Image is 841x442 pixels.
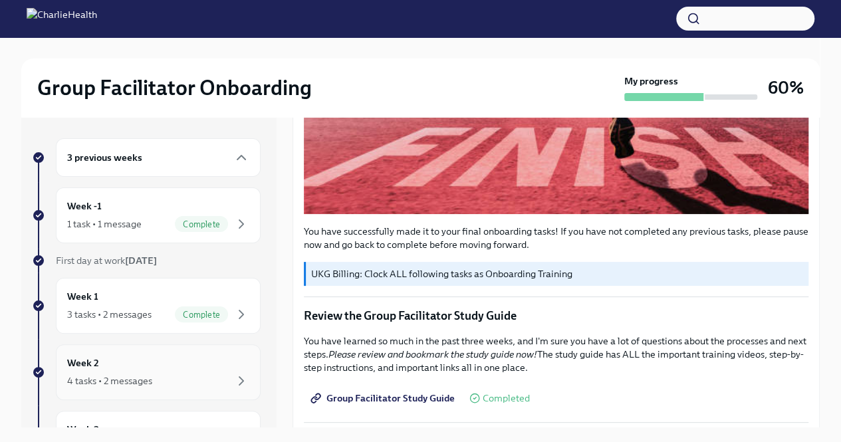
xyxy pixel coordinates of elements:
h6: Week 1 [67,289,98,304]
strong: [DATE] [125,255,157,267]
span: Group Facilitator Study Guide [313,391,455,405]
a: Group Facilitator Study Guide [304,385,464,411]
h6: Week 3 [67,422,99,437]
p: You have learned so much in the past three weeks, and I'm sure you have a lot of questions about ... [304,334,808,374]
div: 4 tasks • 2 messages [67,374,152,387]
span: First day at work [56,255,157,267]
a: Week -11 task • 1 messageComplete [32,187,261,243]
h6: Week 2 [67,356,99,370]
h2: Group Facilitator Onboarding [37,74,312,101]
div: 3 tasks • 2 messages [67,308,152,321]
a: Week 13 tasks • 2 messagesComplete [32,278,261,334]
a: Week 24 tasks • 2 messages [32,344,261,400]
div: 3 previous weeks [56,138,261,177]
h3: 60% [768,76,804,100]
h6: 3 previous weeks [67,150,142,165]
h6: Week -1 [67,199,102,213]
div: 1 task • 1 message [67,217,142,231]
em: Please review and bookmark the study guide now! [328,348,537,360]
p: You have successfully made it to your final onboarding tasks! If you have not completed any previ... [304,225,808,251]
span: Complete [175,310,228,320]
a: First day at work[DATE] [32,254,261,267]
p: Review the Group Facilitator Study Guide [304,308,808,324]
img: CharlieHealth [27,8,97,29]
strong: My progress [624,74,678,88]
span: Complete [175,219,228,229]
span: Completed [483,393,530,403]
p: UKG Billing: Clock ALL following tasks as Onboarding Training [311,267,803,280]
